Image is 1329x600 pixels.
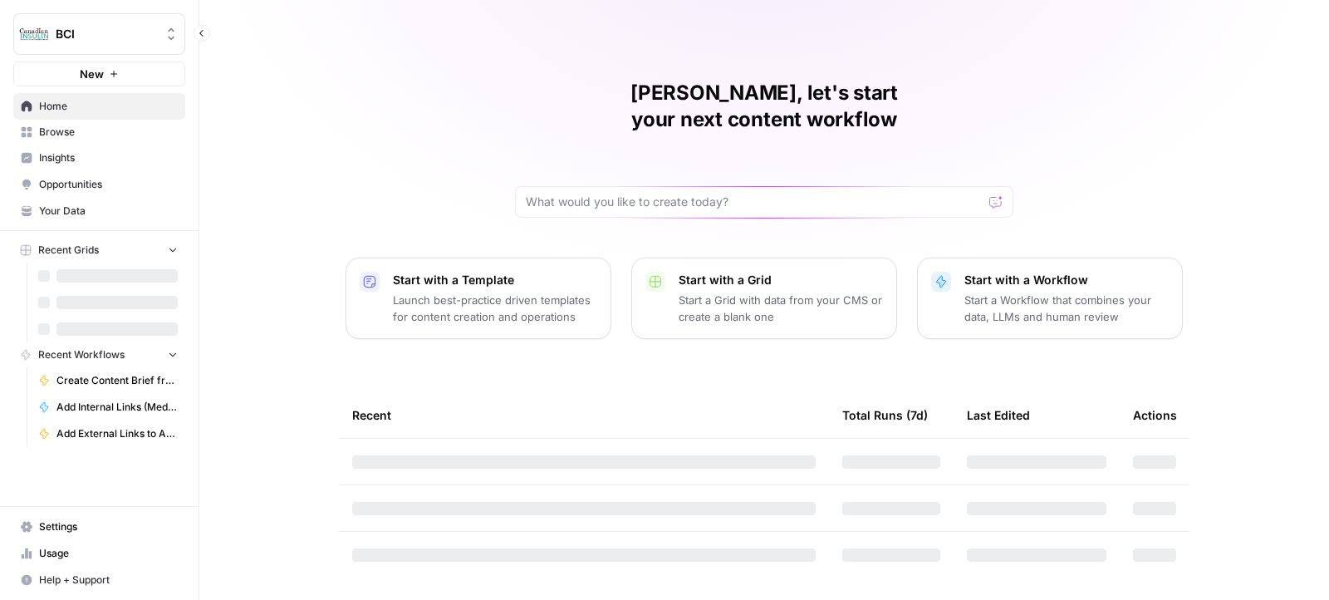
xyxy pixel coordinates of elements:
span: Your Data [39,204,178,219]
span: Opportunities [39,177,178,192]
button: Recent Workflows [13,342,185,367]
button: Start with a TemplateLaunch best-practice driven templates for content creation and operations [346,258,611,339]
button: Recent Grids [13,238,185,263]
span: Add External Links to Article [56,426,178,441]
p: Start with a Workflow [964,272,1169,288]
a: Create Content Brief from Keyword - Mounjaro [31,367,185,394]
span: Insights [39,150,178,165]
a: Your Data [13,198,185,224]
a: Browse [13,119,185,145]
p: Start a Workflow that combines your data, LLMs and human review [964,292,1169,325]
span: Settings [39,519,178,534]
button: Start with a GridStart a Grid with data from your CMS or create a blank one [631,258,897,339]
span: Recent Grids [38,243,99,258]
a: Insights [13,145,185,171]
button: Start with a WorkflowStart a Workflow that combines your data, LLMs and human review [917,258,1183,339]
h1: [PERSON_NAME], let's start your next content workflow [515,80,1013,133]
button: New [13,61,185,86]
p: Start with a Template [393,272,597,288]
span: New [80,66,104,82]
a: Settings [13,514,185,540]
p: Launch best-practice driven templates for content creation and operations [393,292,597,325]
span: Recent Workflows [38,347,125,362]
img: BCI Logo [19,19,49,49]
div: Total Runs (7d) [842,392,928,438]
input: What would you like to create today? [526,194,983,210]
a: Opportunities [13,171,185,198]
button: Help + Support [13,567,185,593]
a: Add External Links to Article [31,420,185,447]
a: Home [13,93,185,120]
span: Add Internal Links (Medications) [56,400,178,415]
p: Start with a Grid [679,272,883,288]
a: Add Internal Links (Medications) [31,394,185,420]
a: Usage [13,540,185,567]
p: Start a Grid with data from your CMS or create a blank one [679,292,883,325]
button: Workspace: BCI [13,13,185,55]
span: Browse [39,125,178,140]
span: Create Content Brief from Keyword - Mounjaro [56,373,178,388]
div: Last Edited [967,392,1030,438]
span: Usage [39,546,178,561]
div: Actions [1133,392,1177,438]
span: BCI [56,26,156,42]
span: Home [39,99,178,114]
div: Recent [352,392,816,438]
span: Help + Support [39,573,178,588]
